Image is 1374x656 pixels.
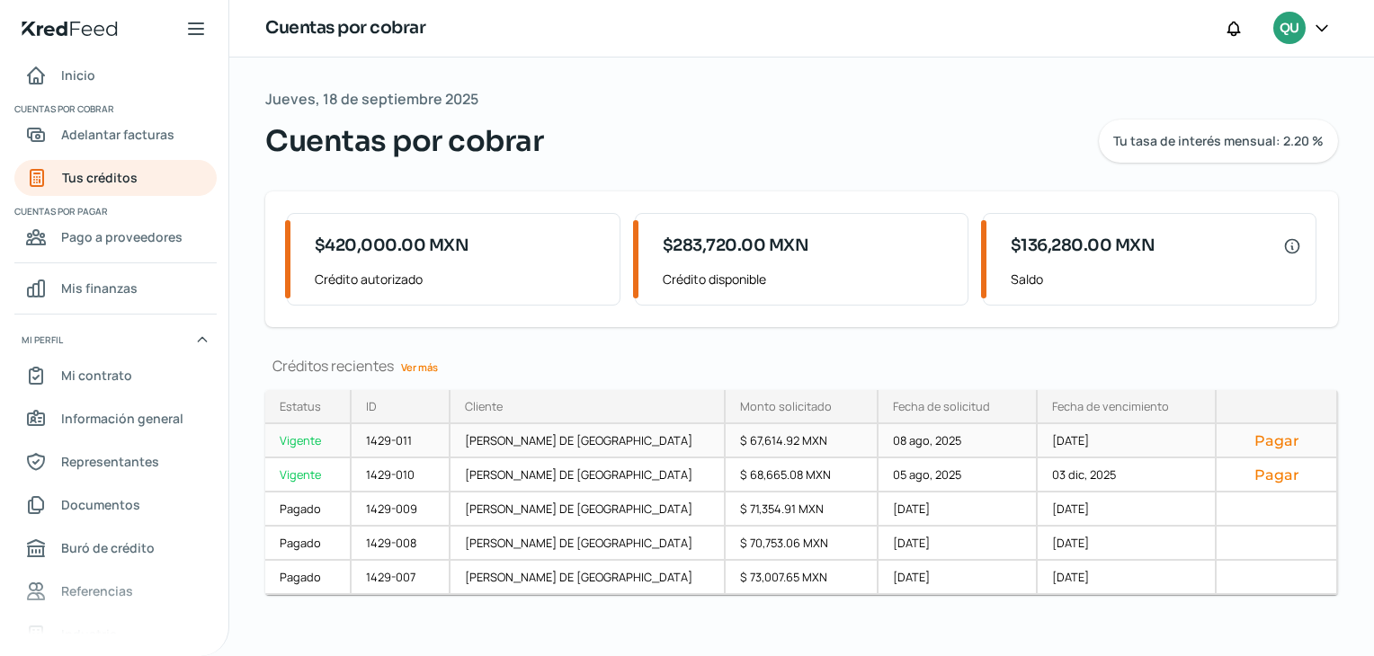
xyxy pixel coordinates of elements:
div: 1429-007 [352,561,451,595]
a: Ver más [394,353,445,381]
span: $283,720.00 MXN [663,234,809,258]
span: QU [1280,18,1298,40]
span: Industria [61,623,117,645]
button: Pagar [1231,465,1322,483]
div: Fecha de vencimiento [1052,398,1169,414]
div: Créditos recientes [265,356,1338,376]
div: Monto solicitado [740,398,832,414]
a: Pagado [265,561,352,595]
div: [DATE] [1038,527,1217,561]
span: Adelantar facturas [61,123,174,146]
div: $ 68,665.08 MXN [726,458,879,492]
div: [PERSON_NAME] DE [GEOGRAPHIC_DATA] [451,492,726,527]
a: Buró de crédito [14,530,217,566]
span: Cuentas por cobrar [14,101,214,117]
div: $ 67,614.92 MXN [726,424,879,458]
a: Documentos [14,487,217,523]
span: Mi contrato [61,364,132,386]
span: Jueves, 18 de septiembre 2025 [265,86,478,112]
div: Cliente [465,398,503,414]
a: Mi contrato [14,358,217,394]
a: Adelantar facturas [14,117,217,153]
div: ID [366,398,377,414]
div: Fecha de solicitud [893,398,990,414]
span: Tus créditos [62,166,138,189]
a: Pagado [265,527,352,561]
span: Tu tasa de interés mensual: 2.20 % [1113,135,1324,147]
a: Inicio [14,58,217,93]
div: [PERSON_NAME] DE [GEOGRAPHIC_DATA] [451,458,726,492]
span: Crédito autorizado [315,268,605,290]
div: [DATE] [1038,492,1217,527]
h1: Cuentas por cobrar [265,15,425,41]
a: Representantes [14,444,217,480]
div: [PERSON_NAME] DE [GEOGRAPHIC_DATA] [451,424,726,458]
div: 1429-008 [352,527,451,561]
span: Información general [61,407,183,430]
a: Industria [14,616,217,652]
div: 1429-009 [352,492,451,527]
div: $ 70,753.06 MXN [726,527,879,561]
span: Cuentas por cobrar [265,120,543,163]
div: [DATE] [879,492,1038,527]
div: 03 dic, 2025 [1038,458,1217,492]
div: [DATE] [1038,424,1217,458]
div: 1429-010 [352,458,451,492]
span: Mis finanzas [61,277,138,299]
span: Crédito disponible [663,268,953,290]
span: Saldo [1011,268,1301,290]
div: [PERSON_NAME] DE [GEOGRAPHIC_DATA] [451,527,726,561]
a: Pago a proveedores [14,219,217,255]
div: Estatus [280,398,321,414]
div: [PERSON_NAME] DE [GEOGRAPHIC_DATA] [451,561,726,595]
div: [DATE] [879,527,1038,561]
a: Vigente [265,458,352,492]
a: Mis finanzas [14,270,217,306]
div: [DATE] [1038,561,1217,595]
span: $420,000.00 MXN [315,234,469,258]
div: $ 73,007.65 MXN [726,561,879,595]
div: $ 71,354.91 MXN [726,492,879,527]
a: Información general [14,401,217,437]
div: 1429-011 [352,424,451,458]
div: [DATE] [879,561,1038,595]
span: Pago a proveedores [61,226,183,248]
span: Buró de crédito [61,536,155,559]
a: Vigente [265,424,352,458]
span: Representantes [61,450,159,473]
span: Cuentas por pagar [14,203,214,219]
a: Referencias [14,573,217,609]
span: Documentos [61,493,140,516]
div: 08 ago, 2025 [879,424,1038,458]
a: Tus créditos [14,160,217,196]
a: Pagado [265,492,352,527]
button: Pagar [1231,431,1322,449]
span: $136,280.00 MXN [1011,234,1155,258]
span: Mi perfil [22,332,63,348]
span: Inicio [61,64,95,86]
span: Referencias [61,580,133,602]
div: 05 ago, 2025 [879,458,1038,492]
